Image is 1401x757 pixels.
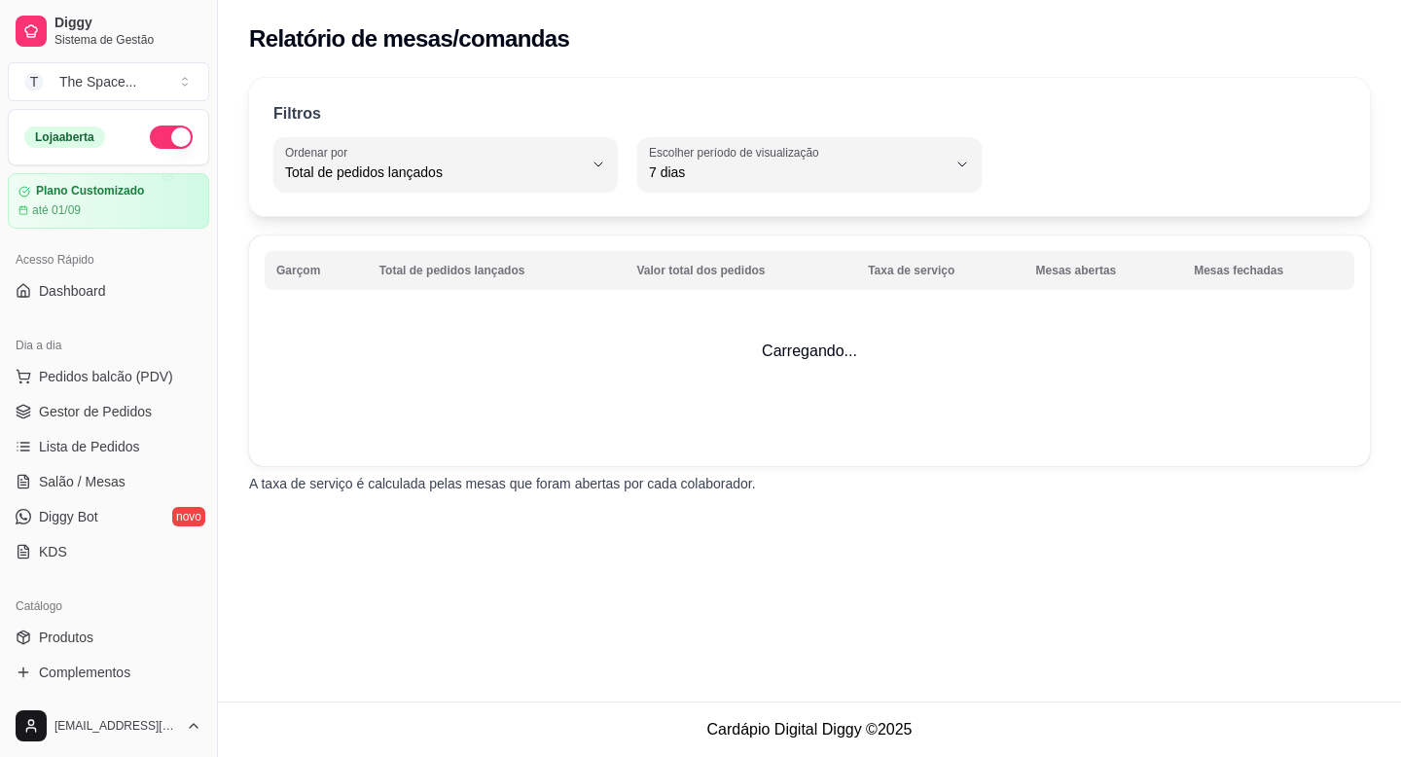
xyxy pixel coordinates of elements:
div: Acesso Rápido [8,244,209,275]
span: Produtos [39,628,93,647]
span: [EMAIL_ADDRESS][DOMAIN_NAME] [54,718,178,734]
label: Escolher período de visualização [649,144,825,161]
span: T [24,72,44,91]
label: Ordenar por [285,144,354,161]
button: Ordenar porTotal de pedidos lançados [273,137,618,192]
a: KDS [8,536,209,567]
span: Salão / Mesas [39,472,126,491]
span: Gestor de Pedidos [39,402,152,421]
button: [EMAIL_ADDRESS][DOMAIN_NAME] [8,703,209,749]
a: Plano Customizadoaté 01/09 [8,173,209,229]
a: DiggySistema de Gestão [8,8,209,54]
div: Loja aberta [24,126,105,148]
span: 7 dias [649,162,947,182]
span: Lista de Pedidos [39,437,140,456]
span: Sistema de Gestão [54,32,201,48]
a: Dashboard [8,275,209,306]
span: Dashboard [39,281,106,301]
span: Diggy Bot [39,507,98,526]
a: Complementos [8,657,209,688]
button: Escolher período de visualização7 dias [637,137,982,192]
a: Gestor de Pedidos [8,396,209,427]
footer: Cardápio Digital Diggy © 2025 [218,702,1401,757]
a: Lista de Pedidos [8,431,209,462]
span: KDS [39,542,67,561]
a: Diggy Botnovo [8,501,209,532]
article: até 01/09 [32,202,81,218]
button: Select a team [8,62,209,101]
div: Catálogo [8,591,209,622]
span: Pedidos balcão (PDV) [39,367,173,386]
a: Produtos [8,622,209,653]
span: Complementos [39,663,130,682]
td: Carregando... [249,235,1370,466]
div: Dia a dia [8,330,209,361]
article: Plano Customizado [36,184,144,198]
button: Pedidos balcão (PDV) [8,361,209,392]
p: Filtros [273,102,321,126]
h2: Relatório de mesas/comandas [249,23,569,54]
p: A taxa de serviço é calculada pelas mesas que foram abertas por cada colaborador. [249,474,1370,493]
span: Total de pedidos lançados [285,162,583,182]
a: Salão / Mesas [8,466,209,497]
div: The Space ... [59,72,136,91]
button: Alterar Status [150,126,193,149]
span: Diggy [54,15,201,32]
